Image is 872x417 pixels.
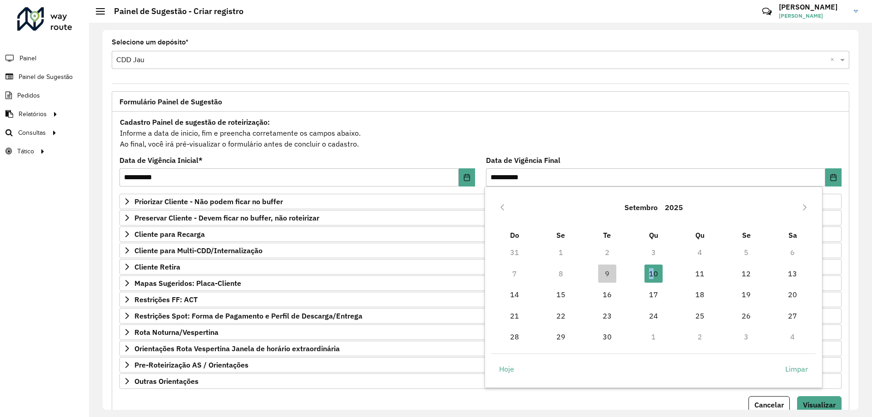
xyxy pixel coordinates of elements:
span: Se [742,231,751,240]
span: Cliente para Multi-CDD/Internalização [134,247,263,254]
label: Data de Vigência Inicial [119,155,203,166]
h3: [PERSON_NAME] [779,3,847,11]
span: 13 [783,265,802,283]
span: 11 [691,265,709,283]
label: Data de Vigência Final [486,155,560,166]
span: Painel [20,54,36,63]
a: Priorizar Cliente - Não podem ficar no buffer [119,194,842,209]
a: Cliente Retira [119,259,842,275]
td: 30 [584,326,630,347]
td: 5 [723,242,769,263]
span: Outras Orientações [134,378,198,385]
span: 26 [737,307,755,325]
span: 16 [598,285,616,304]
td: 22 [538,305,584,326]
td: 4 [769,326,816,347]
td: 12 [723,263,769,284]
span: 22 [552,307,570,325]
span: 14 [505,285,524,304]
td: 23 [584,305,630,326]
td: 9 [584,263,630,284]
td: 3 [630,242,677,263]
span: 18 [691,285,709,304]
span: Qu [649,231,658,240]
span: Consultas [18,128,46,137]
span: Restrições Spot: Forma de Pagamento e Perfil de Descarga/Entrega [134,312,362,319]
span: Painel de Sugestão [19,72,73,82]
span: Formulário Painel de Sugestão [119,98,222,105]
span: 19 [737,285,755,304]
a: Outras Orientações [119,373,842,389]
td: 15 [538,284,584,305]
div: Informe a data de inicio, fim e preencha corretamente os campos abaixo. Ao final, você irá pré-vi... [119,116,842,150]
td: 7 [491,263,538,284]
td: 25 [677,305,723,326]
button: Choose Date [459,168,475,186]
td: 27 [769,305,816,326]
span: 24 [644,307,663,325]
td: 1 [630,326,677,347]
td: 8 [538,263,584,284]
td: 6 [769,242,816,263]
td: 1 [538,242,584,263]
button: Choose Month [621,196,661,218]
span: Sa [788,231,797,240]
td: 16 [584,284,630,305]
div: Choose Date [485,186,822,388]
button: Next Month [798,200,812,215]
td: 2 [677,326,723,347]
span: Pedidos [17,91,40,100]
span: [PERSON_NAME] [779,12,847,20]
td: 24 [630,305,677,326]
button: Cancelar [748,396,790,413]
td: 11 [677,263,723,284]
span: Relatórios [19,109,47,119]
span: Hoje [499,363,514,374]
td: 2 [584,242,630,263]
a: Orientações Rota Vespertina Janela de horário extraordinária [119,341,842,356]
a: Rota Noturna/Vespertina [119,324,842,340]
label: Selecione um depósito [112,37,188,48]
td: 20 [769,284,816,305]
span: Preservar Cliente - Devem ficar no buffer, não roteirizar [134,214,319,221]
span: Cliente Retira [134,263,180,270]
span: 20 [783,285,802,304]
span: Tático [17,147,34,156]
span: 28 [505,328,524,346]
span: Rota Noturna/Vespertina [134,329,218,336]
td: 13 [769,263,816,284]
td: 10 [630,263,677,284]
button: Visualizar [797,396,842,413]
span: Priorizar Cliente - Não podem ficar no buffer [134,198,283,205]
span: 21 [505,307,524,325]
span: 30 [598,328,616,346]
td: 18 [677,284,723,305]
a: Cliente para Recarga [119,226,842,242]
button: Choose Date [825,168,842,186]
a: Pre-Roteirização AS / Orientações [119,357,842,373]
td: 4 [677,242,723,263]
td: 21 [491,305,538,326]
a: Mapas Sugeridos: Placa-Cliente [119,275,842,291]
a: Restrições FF: ACT [119,292,842,307]
button: Hoje [491,360,522,378]
td: 17 [630,284,677,305]
button: Limpar [778,360,816,378]
td: 29 [538,326,584,347]
a: Preservar Cliente - Devem ficar no buffer, não roteirizar [119,210,842,226]
td: 28 [491,326,538,347]
button: Previous Month [495,200,510,215]
a: Restrições Spot: Forma de Pagamento e Perfil de Descarga/Entrega [119,308,842,324]
span: 12 [737,265,755,283]
span: 29 [552,328,570,346]
td: 14 [491,284,538,305]
span: Restrições FF: ACT [134,296,198,303]
span: 25 [691,307,709,325]
td: 3 [723,326,769,347]
span: Pre-Roteirização AS / Orientações [134,361,248,368]
span: Orientações Rota Vespertina Janela de horário extraordinária [134,345,340,352]
span: Se [556,231,565,240]
span: Qu [695,231,704,240]
span: Cancelar [754,400,784,409]
span: Visualizar [803,400,836,409]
